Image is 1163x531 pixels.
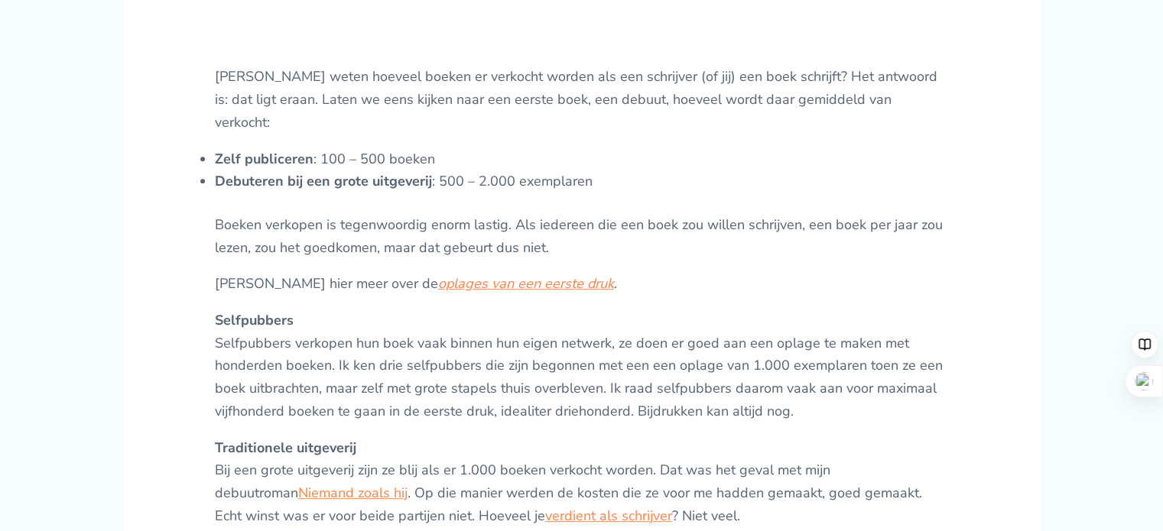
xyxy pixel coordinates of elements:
[215,309,949,423] p: Selfpubbers verkopen hun boek vaak binnen hun eigen netwerk, ze doen er goed aan een oplage te ma...
[438,274,614,293] a: oplages van een eerste druk
[215,437,949,528] p: Bij een grote uitgeverij zijn ze blij als er 1.000 boeken verkocht worden. Dat was het geval met ...
[215,170,949,193] li: : 500 – 2.000 exemplaren
[545,507,672,525] a: verdient als schrijver
[215,214,949,259] p: Boeken verkopen is tegenwoordig enorm lastig. Als iedereen die een boek zou willen schrijven, een...
[215,311,294,329] strong: Selfpubbers
[215,273,949,296] p: [PERSON_NAME] hier meer over de .
[215,439,356,457] strong: Traditionele uitgeverij
[215,148,949,171] li: : 100 – 500 boeken
[215,66,949,134] p: [PERSON_NAME] weten hoeveel boeken er verkocht worden als een schrijver (of jij) een boek schrijf...
[215,172,432,190] strong: Debuteren bij een grote uitgeverij
[298,484,408,502] a: Niemand zoals hij
[215,150,313,168] strong: Zelf publiceren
